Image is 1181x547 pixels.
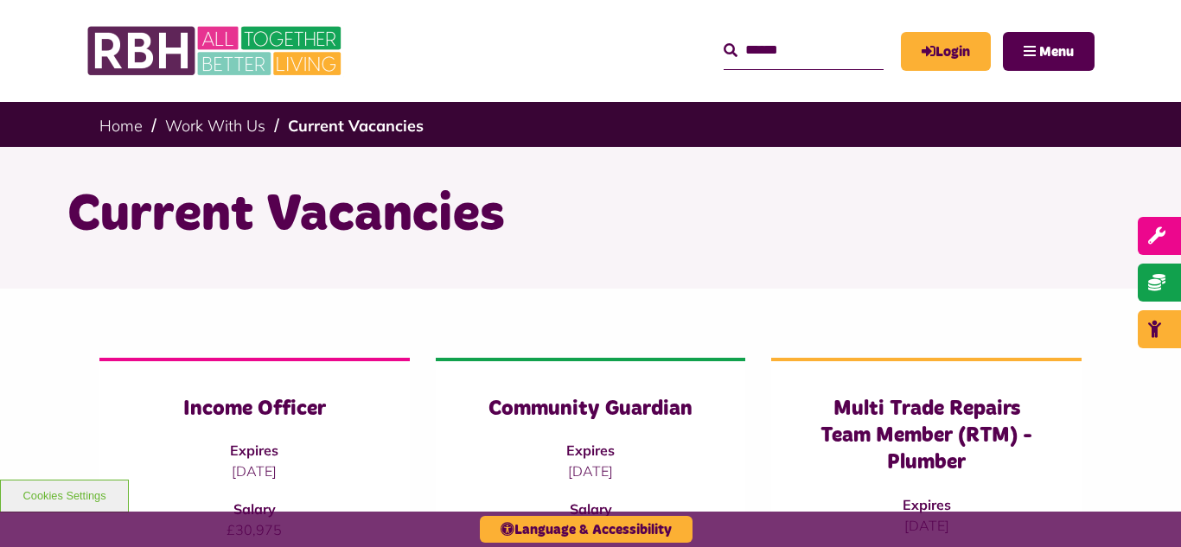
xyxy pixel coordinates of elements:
button: Navigation [1003,32,1095,71]
strong: Salary [233,500,276,518]
input: Search [724,32,884,69]
strong: Salary [570,500,612,518]
strong: Expires [230,442,278,459]
h1: Current Vacancies [67,181,1114,249]
strong: Expires [566,442,615,459]
p: [DATE] [134,461,375,481]
span: Menu [1039,45,1074,59]
a: Work With Us [165,116,265,136]
button: Language & Accessibility [480,516,693,543]
a: Current Vacancies [288,116,424,136]
p: [DATE] [470,461,712,481]
h3: Income Officer [134,396,375,423]
h3: Multi Trade Repairs Team Member (RTM) - Plumber [806,396,1047,477]
h3: Community Guardian [470,396,712,423]
a: MyRBH [901,32,991,71]
iframe: Netcall Web Assistant for live chat [1103,469,1181,547]
strong: Expires [903,496,951,513]
a: Home [99,116,143,136]
img: RBH [86,17,346,85]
